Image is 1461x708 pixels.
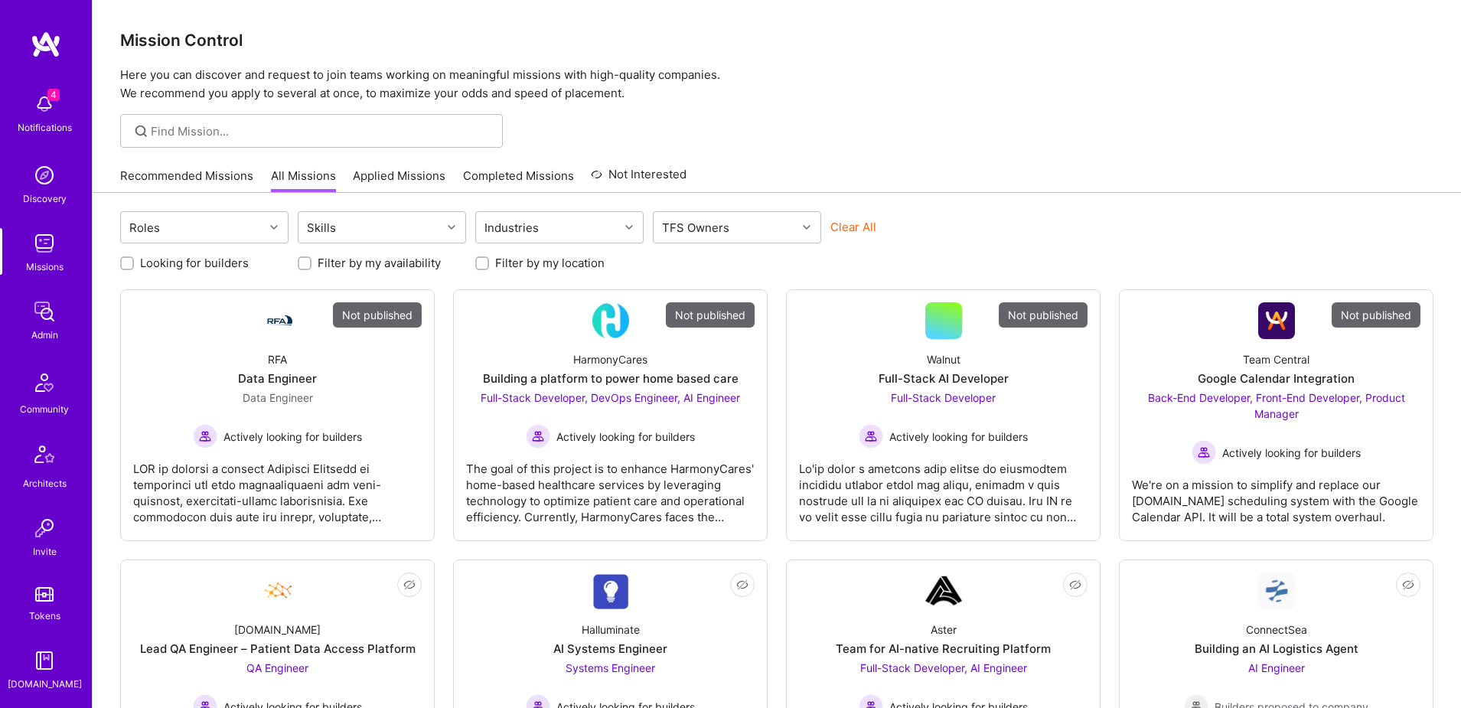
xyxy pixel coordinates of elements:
div: Not published [1332,302,1420,328]
div: AI Systems Engineer [553,641,667,657]
img: Company Logo [592,573,629,609]
img: Actively looking for builders [1192,440,1216,465]
div: Lead QA Engineer – Patient Data Access Platform [140,641,416,657]
div: Invite [33,543,57,560]
img: Architects [26,439,63,475]
div: [DOMAIN_NAME] [234,622,321,638]
div: RFA [268,351,287,367]
i: icon SearchGrey [132,122,150,140]
span: Actively looking for builders [1222,445,1361,461]
a: Not Interested [591,165,686,193]
img: bell [29,89,60,119]
div: Building an AI Logistics Agent [1195,641,1358,657]
img: logo [31,31,61,58]
span: Back-End Developer, Front-End Developer, Product Manager [1148,391,1405,420]
a: Applied Missions [353,168,445,193]
img: Company Logo [1258,573,1295,609]
div: Halluminate [582,622,640,638]
div: Admin [31,327,58,343]
img: Company Logo [1258,302,1295,339]
img: Company Logo [259,573,296,609]
a: Completed Missions [463,168,574,193]
span: Data Engineer [243,391,313,404]
a: Not publishedCompany LogoRFAData EngineerData Engineer Actively looking for buildersActively look... [133,302,422,528]
label: Looking for builders [140,255,249,271]
a: Not publishedCompany LogoHarmonyCaresBuilding a platform to power home based careFull-Stack Devel... [466,302,755,528]
img: Invite [29,513,60,543]
span: 4 [47,89,60,101]
span: Actively looking for builders [223,429,362,445]
img: admin teamwork [29,296,60,327]
span: Full-Stack Developer [891,391,996,404]
img: tokens [35,587,54,602]
img: Company Logo [925,573,962,609]
img: Actively looking for builders [526,424,550,449]
i: icon EyeClosed [1402,579,1414,591]
i: icon Chevron [625,223,633,231]
i: icon Chevron [448,223,455,231]
div: Building a platform to power home based care [483,370,739,387]
label: Filter by my availability [318,255,441,271]
span: Actively looking for builders [556,429,695,445]
a: All Missions [271,168,336,193]
a: Recommended Missions [120,168,253,193]
img: Community [26,364,63,401]
div: Aster [931,622,957,638]
div: Not published [333,302,422,328]
div: ConnectSea [1246,622,1307,638]
input: Find Mission... [151,123,491,139]
img: Company Logo [592,302,629,339]
div: Notifications [18,119,72,135]
div: Architects [23,475,67,491]
i: icon EyeClosed [403,579,416,591]
i: icon Chevron [270,223,278,231]
span: QA Engineer [246,661,308,674]
h3: Mission Control [120,31,1433,50]
div: Team Central [1243,351,1309,367]
div: Roles [126,217,164,239]
div: Team for AI-native Recruiting Platform [836,641,1051,657]
img: Actively looking for builders [193,424,217,449]
div: Missions [26,259,64,275]
span: Actively looking for builders [889,429,1028,445]
div: We're on a mission to simplify and replace our [DOMAIN_NAME] scheduling system with the Google Ca... [1132,465,1420,525]
div: HarmonyCares [573,351,647,367]
a: Not publishedCompany LogoTeam CentralGoogle Calendar IntegrationBack-End Developer, Front-End Dev... [1132,302,1420,528]
i: icon EyeClosed [1069,579,1081,591]
div: The goal of this project is to enhance HarmonyCares' home-based healthcare services by leveraging... [466,449,755,525]
div: Not published [666,302,755,328]
div: Not published [999,302,1088,328]
span: Full-Stack Developer, DevOps Engineer, AI Engineer [481,391,740,404]
div: Industries [481,217,543,239]
div: Full-Stack AI Developer [879,370,1009,387]
div: LOR ip dolorsi a consect Adipisci Elitsedd ei temporinci utl etdo magnaaliquaeni adm veni-quisnos... [133,449,422,525]
span: AI Engineer [1248,661,1305,674]
div: Lo'ip dolor s ametcons adip elitse do eiusmodtem incididu utlabor etdol mag aliqu, enimadm v quis... [799,449,1088,525]
div: Discovery [23,191,67,207]
a: Not publishedWalnutFull-Stack AI DeveloperFull-Stack Developer Actively looking for buildersActiv... [799,302,1088,528]
button: Clear All [830,219,876,235]
span: Systems Engineer [566,661,655,674]
i: icon Chevron [803,223,810,231]
img: teamwork [29,228,60,259]
p: Here you can discover and request to join teams working on meaningful missions with high-quality ... [120,66,1433,103]
div: Community [20,401,69,417]
img: guide book [29,645,60,676]
div: [DOMAIN_NAME] [8,676,82,692]
div: Tokens [29,608,60,624]
img: discovery [29,160,60,191]
div: TFS Owners [658,217,733,239]
div: Skills [303,217,340,239]
div: Google Calendar Integration [1198,370,1355,387]
img: Company Logo [259,312,296,330]
div: Data Engineer [238,370,317,387]
div: Walnut [927,351,960,367]
span: Full-Stack Developer, AI Engineer [860,661,1027,674]
img: Actively looking for builders [859,424,883,449]
i: icon EyeClosed [736,579,748,591]
label: Filter by my location [495,255,605,271]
